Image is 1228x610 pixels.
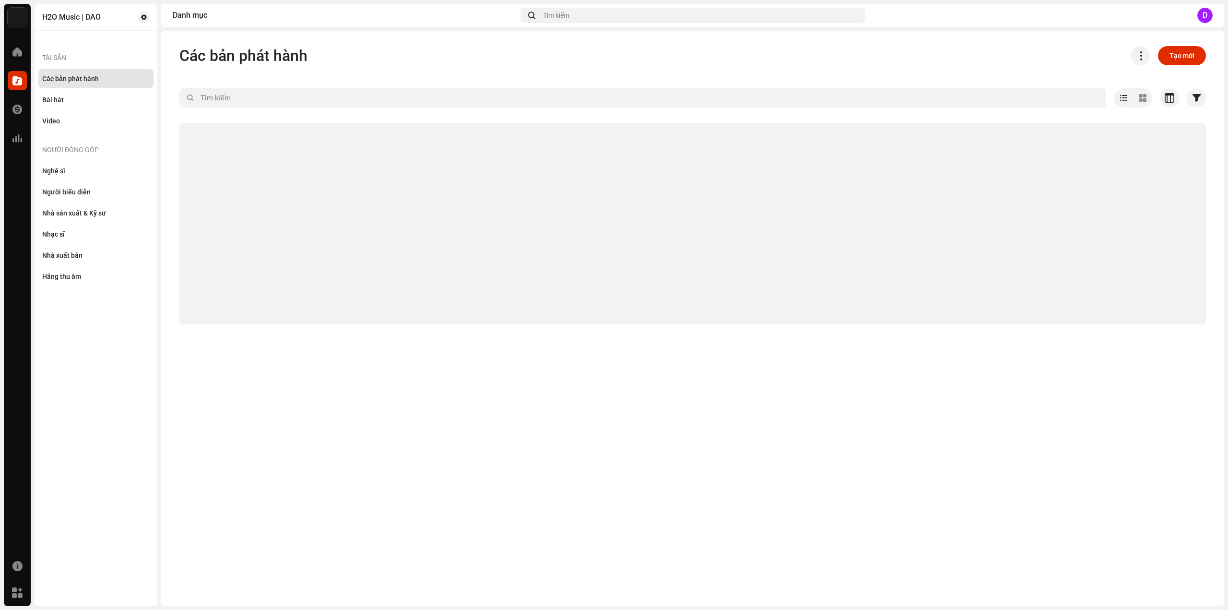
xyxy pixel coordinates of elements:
span: Tìm kiếm [543,12,569,19]
button: Tạo mới [1158,46,1206,65]
re-m-nav-item: Nhà xuất bản [38,246,153,265]
div: Người biểu diễn [42,188,91,196]
div: Các bản phát hành [42,75,99,83]
re-a-nav-header: Người đóng góp [38,138,153,161]
re-m-nav-item: Người biểu diễn [38,182,153,202]
re-m-nav-item: Các bản phát hành [38,69,153,88]
div: Danh mục [173,12,517,19]
div: H2O Music | DAO [42,13,101,21]
re-m-nav-item: Video [38,111,153,131]
span: Các bản phát hành [179,46,307,65]
span: Tạo mới [1169,46,1194,65]
div: Nhạc sĩ [42,230,65,238]
re-a-nav-header: Tài sản [38,46,153,69]
div: Bài hát [42,96,64,104]
input: Tìm kiếm [179,88,1106,108]
re-m-nav-item: Nhà sản xuất & Kỹ sư [38,203,153,223]
re-m-nav-item: Nghệ sĩ [38,161,153,180]
div: Nhà sản xuất & Kỹ sư [42,209,106,217]
div: Nghệ sĩ [42,167,65,175]
div: Video [42,117,60,125]
re-m-nav-item: Hãng thu âm [38,267,153,286]
re-m-nav-item: Bài hát [38,90,153,109]
img: 76e35660-c1c7-4f61-ac9e-76e2af66a330 [8,8,27,27]
div: Nhà xuất bản [42,251,83,259]
re-m-nav-item: Nhạc sĩ [38,225,153,244]
div: Hãng thu âm [42,273,81,280]
div: D [1197,8,1213,23]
